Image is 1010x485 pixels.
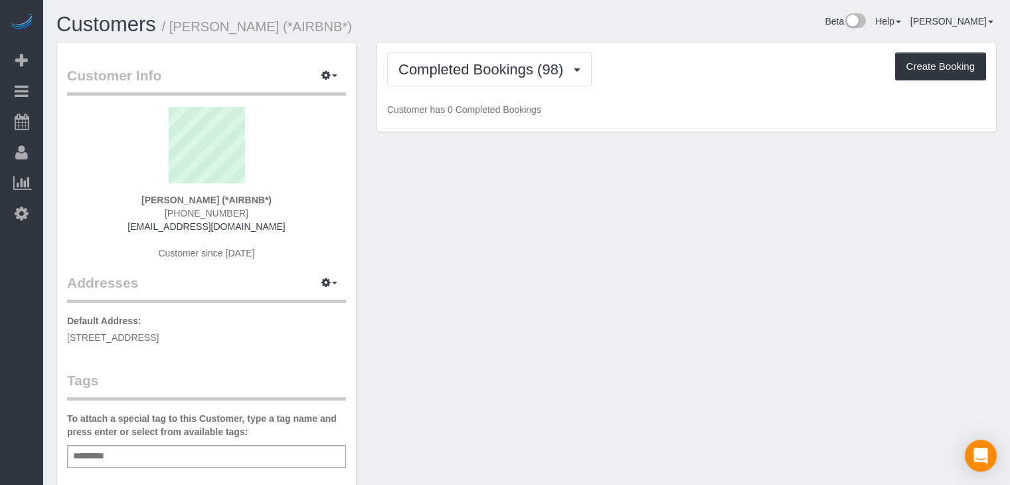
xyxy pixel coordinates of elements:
a: Beta [825,16,866,27]
button: Create Booking [895,52,986,80]
span: [PHONE_NUMBER] [165,208,248,219]
img: New interface [844,13,866,31]
a: [PERSON_NAME] [910,16,993,27]
legend: Tags [67,371,346,401]
a: Help [875,16,901,27]
label: To attach a special tag to this Customer, type a tag name and press enter or select from availabl... [67,412,346,438]
label: Default Address: [67,314,141,328]
a: Customers [56,13,156,36]
span: Completed Bookings (98) [398,61,570,78]
div: Open Intercom Messenger [965,440,997,472]
a: [EMAIL_ADDRESS][DOMAIN_NAME] [127,221,285,232]
img: Automaid Logo [8,13,35,32]
button: Completed Bookings (98) [387,52,592,86]
span: [STREET_ADDRESS] [67,332,159,343]
p: Customer has 0 Completed Bookings [387,103,986,116]
span: Customer since [DATE] [158,248,254,258]
small: / [PERSON_NAME] (*AIRBNB*) [162,19,353,34]
strong: [PERSON_NAME] (*AIRBNB*) [141,195,272,205]
legend: Customer Info [67,66,346,96]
